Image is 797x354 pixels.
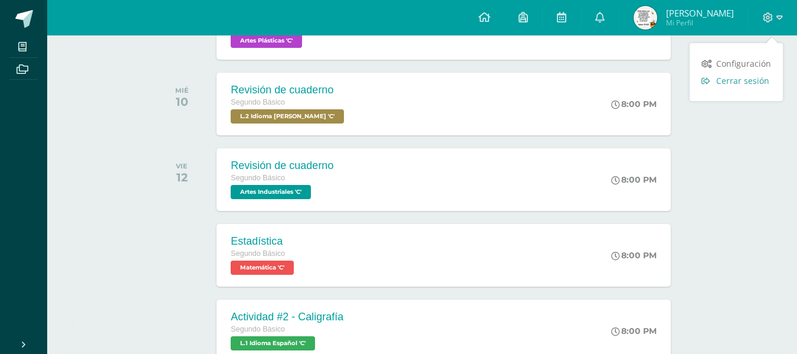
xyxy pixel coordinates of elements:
span: Cerrar sesión [716,75,769,86]
div: MIÉ [175,86,189,95]
img: c42d6a8f9ef243f3af6f6b118347a7e0.png [634,6,657,30]
a: Configuración [690,55,783,72]
div: 8:00 PM [611,174,657,185]
span: Configuración [716,58,771,69]
div: Estadística [231,235,297,248]
span: Segundo Básico [231,249,285,258]
div: 8:00 PM [611,326,657,336]
div: 8:00 PM [611,99,657,109]
span: Artes Industriales 'C' [231,185,311,199]
div: 8:00 PM [611,250,657,261]
span: L.2 Idioma Maya Kaqchikel 'C' [231,109,344,124]
span: Segundo Básico [231,174,285,182]
div: Revisión de cuaderno [231,160,333,172]
span: Artes Plásticas 'C' [231,34,302,48]
span: Segundo Básico [231,98,285,106]
div: VIE [176,162,188,170]
span: Mi Perfil [666,18,734,28]
div: 10 [175,95,189,109]
div: Revisión de cuaderno [231,84,347,96]
a: Cerrar sesión [690,72,783,89]
div: 12 [176,170,188,184]
span: Matemática 'C' [231,261,294,275]
span: [PERSON_NAME] [666,7,734,19]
